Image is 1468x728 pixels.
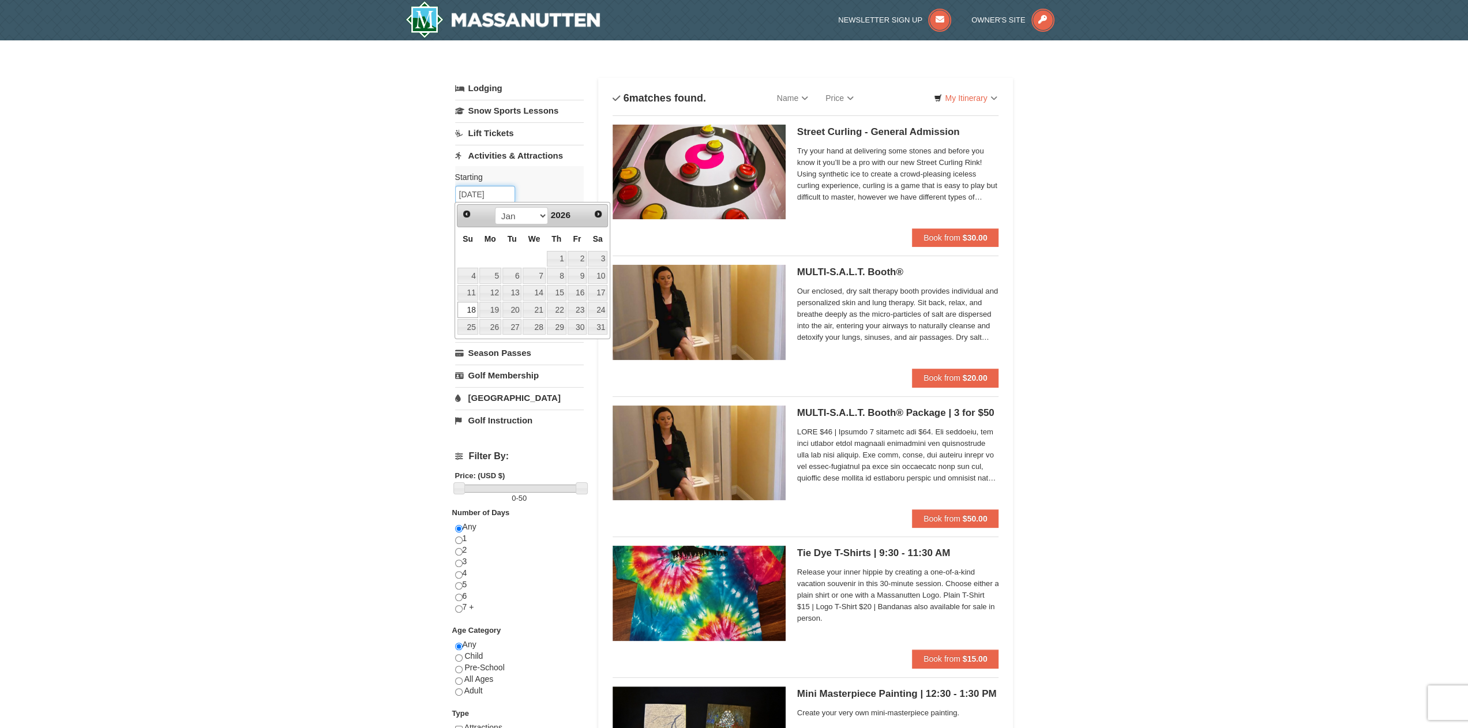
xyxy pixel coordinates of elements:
[923,654,960,663] span: Book from
[455,100,584,121] a: Snow Sports Lessons
[528,234,540,243] span: Wednesday
[613,546,786,640] img: 6619869-1512-3c4c33a7.png
[464,663,504,672] span: Pre-School
[613,406,786,500] img: 6619873-585-86820cc0.jpg
[593,234,603,243] span: Saturday
[768,87,817,110] a: Name
[455,122,584,144] a: Lift Tickets
[455,471,505,480] strong: Price: (USD $)
[963,654,988,663] strong: $15.00
[547,319,566,335] a: 29
[624,92,629,104] span: 6
[797,145,999,203] span: Try your hand at delivering some stones and before you know it you’ll be a pro with our new Stree...
[588,319,607,335] a: 31
[523,302,545,318] a: 21
[551,234,561,243] span: Thursday
[971,16,1054,24] a: Owner's Site
[479,319,501,335] a: 26
[797,547,999,559] h5: Tie Dye T-Shirts | 9:30 - 11:30 AM
[613,92,706,104] h4: matches found.
[455,365,584,386] a: Golf Membership
[568,319,587,335] a: 30
[523,319,545,335] a: 28
[485,234,496,243] span: Monday
[797,426,999,484] span: LORE $46 | Ipsumdo 7 sitametc adi $64. Eli seddoeiu, tem inci utlabor etdol magnaali enimadmini v...
[502,302,522,318] a: 20
[479,268,501,284] a: 5
[594,209,603,219] span: Next
[568,302,587,318] a: 23
[568,251,587,267] a: 2
[457,302,478,318] a: 18
[455,521,584,625] div: Any 1 2 3 4 5 6 7 +
[838,16,951,24] a: Newsletter Sign Up
[508,234,517,243] span: Tuesday
[452,626,501,635] strong: Age Category
[502,319,522,335] a: 27
[912,650,999,668] button: Book from $15.00
[971,16,1026,24] span: Owner's Site
[455,171,575,183] label: Starting
[455,493,584,504] label: -
[406,1,600,38] a: Massanutten Resort
[452,709,469,718] strong: Type
[523,268,545,284] a: 7
[613,265,786,359] img: 6619873-480-72cc3260.jpg
[963,233,988,242] strong: $30.00
[797,707,999,719] span: Create your very own mini-masterpiece painting.
[797,286,999,343] span: Our enclosed, dry salt therapy booth provides individual and personalized skin and lung therapy. ...
[502,268,522,284] a: 6
[457,319,478,335] a: 25
[912,509,999,528] button: Book from $50.00
[923,514,960,523] span: Book from
[590,206,606,222] a: Next
[457,268,478,284] a: 4
[588,302,607,318] a: 24
[926,89,1004,107] a: My Itinerary
[912,228,999,247] button: Book from $30.00
[797,267,999,278] h5: MULTI-S.A.L.T. Booth®
[547,268,566,284] a: 8
[452,508,510,517] strong: Number of Days
[479,302,501,318] a: 19
[463,234,473,243] span: Sunday
[455,387,584,408] a: [GEOGRAPHIC_DATA]
[457,285,478,301] a: 11
[464,651,483,661] span: Child
[568,285,587,301] a: 16
[568,268,587,284] a: 9
[588,268,607,284] a: 10
[455,451,584,461] h4: Filter By:
[462,209,471,219] span: Prev
[464,674,494,684] span: All Ages
[547,251,566,267] a: 1
[912,369,999,387] button: Book from $20.00
[512,494,516,502] span: 0
[455,639,584,708] div: Any
[963,514,988,523] strong: $50.00
[573,234,581,243] span: Friday
[547,302,566,318] a: 22
[502,285,522,301] a: 13
[459,206,475,222] a: Prev
[838,16,922,24] span: Newsletter Sign Up
[406,1,600,38] img: Massanutten Resort Logo
[923,233,960,242] span: Book from
[547,285,566,301] a: 15
[464,686,483,695] span: Adult
[923,373,960,382] span: Book from
[817,87,862,110] a: Price
[551,210,570,220] span: 2026
[797,407,999,419] h5: MULTI-S.A.L.T. Booth® Package | 3 for $50
[588,285,607,301] a: 17
[797,126,999,138] h5: Street Curling - General Admission
[797,688,999,700] h5: Mini Masterpiece Painting | 12:30 - 1:30 PM
[523,285,545,301] a: 14
[613,125,786,219] img: 15390471-88-44377514.jpg
[455,410,584,431] a: Golf Instruction
[588,251,607,267] a: 3
[519,494,527,502] span: 50
[455,78,584,99] a: Lodging
[455,145,584,166] a: Activities & Attractions
[479,285,501,301] a: 12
